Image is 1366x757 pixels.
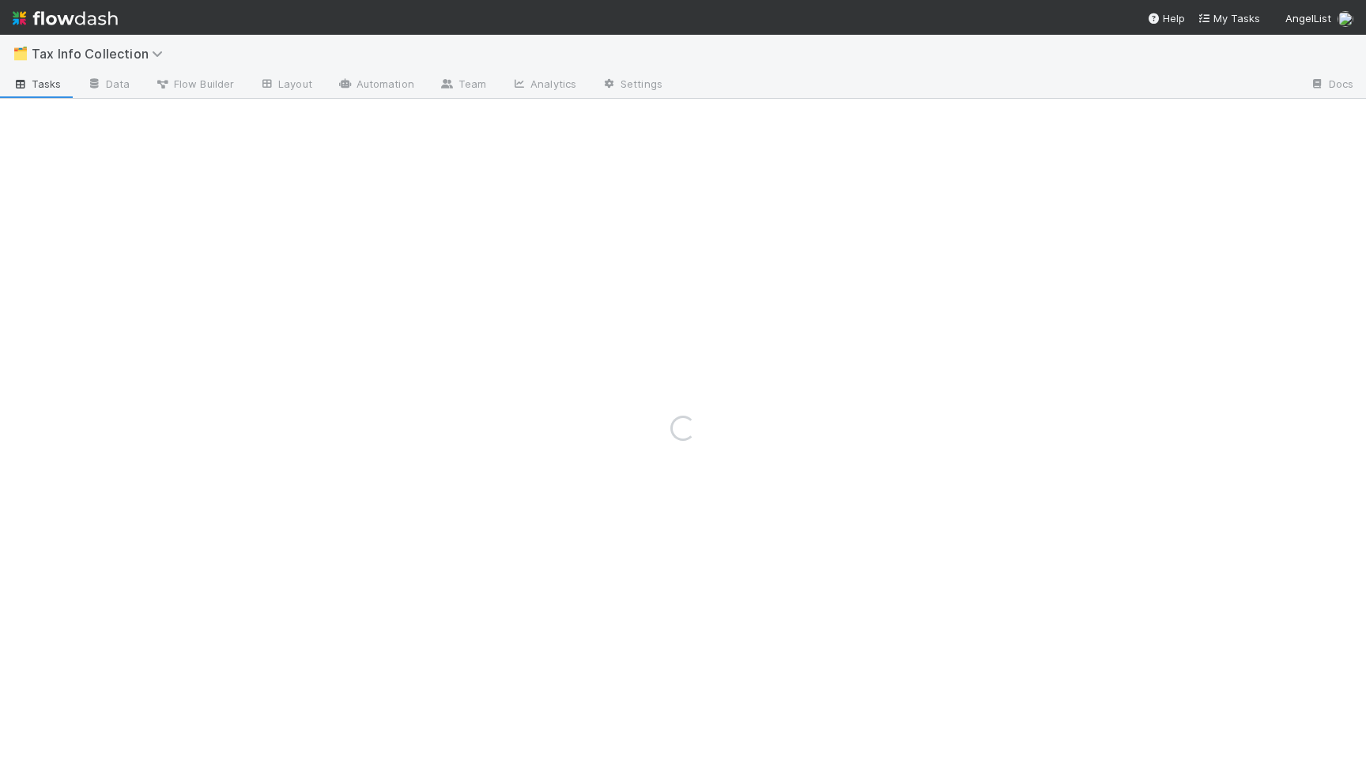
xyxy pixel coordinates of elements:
img: logo-inverted-e16ddd16eac7371096b0.svg [13,5,118,32]
a: Team [427,73,499,98]
a: Settings [589,73,675,98]
span: Tax Info Collection [32,46,171,62]
span: Tasks [13,76,62,92]
a: Data [74,73,142,98]
a: Flow Builder [142,73,247,98]
a: Analytics [499,73,589,98]
div: Help [1147,10,1185,26]
img: avatar_ec94f6e9-05c5-4d36-a6c8-d0cea77c3c29.png [1338,11,1353,27]
span: Flow Builder [155,76,234,92]
a: My Tasks [1198,10,1260,26]
a: Automation [325,73,427,98]
a: Layout [247,73,325,98]
a: Docs [1297,73,1366,98]
span: 🗂️ [13,47,28,60]
span: AngelList [1285,12,1331,24]
span: My Tasks [1198,12,1260,24]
